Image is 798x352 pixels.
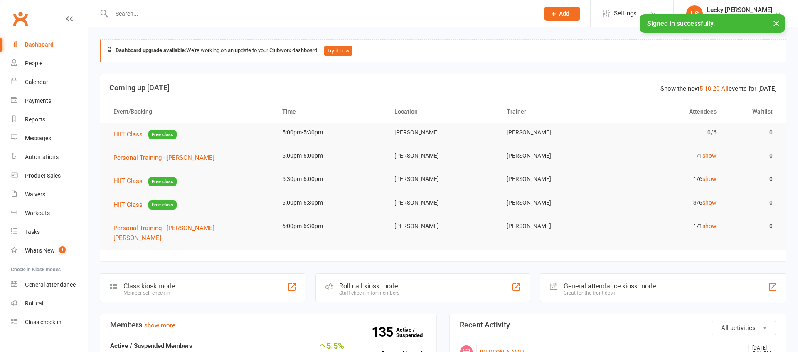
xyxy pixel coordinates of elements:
td: [PERSON_NAME] [387,193,499,213]
a: Tasks [11,223,88,241]
a: Waivers [11,185,88,204]
td: [PERSON_NAME] [499,146,611,166]
div: 5.5% [313,341,344,350]
a: People [11,54,88,73]
strong: Dashboard upgrade available: [116,47,186,53]
h3: Recent Activity [460,321,776,329]
div: Lucky [PERSON_NAME] [707,6,772,14]
td: 0 [724,123,780,142]
div: Roll call kiosk mode [339,282,399,290]
button: All activities [712,321,776,335]
strong: Active / Suspended Members [110,342,192,350]
strong: 135 [372,326,396,338]
a: 5 [699,85,703,92]
td: 0 [724,146,780,166]
td: [PERSON_NAME] [499,216,611,236]
td: 0 [724,216,780,236]
span: Free class [148,177,177,186]
div: Roll call [25,300,44,307]
th: Attendees [611,101,724,122]
td: 0/6 [611,123,724,142]
a: Automations [11,148,88,166]
a: 135Active / Suspended [396,321,433,344]
a: Roll call [11,294,88,313]
a: Dashboard [11,35,88,54]
button: Add [544,7,580,21]
div: Product Sales [25,172,61,179]
a: Reports [11,110,88,129]
button: Try it now [324,46,352,56]
td: [PERSON_NAME] [499,169,611,189]
td: 1/6 [611,169,724,189]
th: Location [387,101,499,122]
div: Waivers [25,191,45,198]
span: 1 [59,246,66,253]
button: HIIT ClassFree class [113,200,177,210]
span: Free class [148,130,177,139]
td: 0 [724,169,780,189]
a: Class kiosk mode [11,313,88,332]
a: show more [144,322,175,329]
th: Event/Booking [106,101,275,122]
div: What's New [25,247,55,254]
div: Workouts [25,210,50,216]
span: Signed in successfully. [647,20,715,27]
button: HIIT ClassFree class [113,176,177,186]
button: Personal Training - [PERSON_NAME] [PERSON_NAME] [113,223,267,243]
td: 5:00pm-5:30pm [275,123,387,142]
td: [PERSON_NAME] [499,123,611,142]
div: Payments [25,97,51,104]
td: [PERSON_NAME] [387,146,499,166]
button: × [769,14,784,32]
td: 1/1 [611,216,724,236]
button: Personal Training - [PERSON_NAME] [113,153,220,163]
span: HIIT Class [113,177,143,185]
a: Clubworx [10,8,31,29]
div: General attendance kiosk mode [564,282,656,290]
a: General attendance kiosk mode [11,275,88,294]
button: HIIT ClassFree class [113,129,177,140]
a: Messages [11,129,88,148]
a: Workouts [11,204,88,223]
td: 6:00pm-6:30pm [275,216,387,236]
th: Waitlist [724,101,780,122]
a: Calendar [11,73,88,92]
div: Messages [25,135,51,141]
div: Dashboard [25,41,54,48]
div: General attendance [25,281,76,288]
a: show [702,152,717,159]
a: show [702,223,717,229]
span: Free class [148,200,177,210]
span: HIIT Class [113,201,143,208]
th: Trainer [499,101,611,122]
a: All [721,85,729,92]
input: Search... [109,8,534,20]
div: People [25,60,42,67]
th: Time [275,101,387,122]
span: Settings [614,4,637,23]
span: All activities [721,324,756,332]
div: LS [686,5,703,22]
div: Great for the front desk [564,290,656,296]
div: Class kiosk mode [123,282,175,290]
td: 1/1 [611,146,724,166]
td: 5:00pm-6:00pm [275,146,387,166]
div: We're working on an update to your Clubworx dashboard. [100,39,786,62]
div: Class check-in [25,319,62,325]
div: Show the next events for [DATE] [660,84,777,94]
div: Bodyline Fitness [707,14,772,21]
td: 0 [724,193,780,213]
a: 20 [713,85,719,92]
a: Payments [11,92,88,110]
div: Staff check-in for members [339,290,399,296]
a: What's New1 [11,241,88,260]
td: 5:30pm-6:00pm [275,169,387,189]
a: show [702,199,717,206]
span: Personal Training - [PERSON_NAME] [113,154,214,161]
a: show [702,176,717,182]
span: Add [559,10,569,17]
td: [PERSON_NAME] [499,193,611,213]
td: [PERSON_NAME] [387,123,499,142]
div: Member self check-in [123,290,175,296]
span: Personal Training - [PERSON_NAME] [PERSON_NAME] [113,224,214,242]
